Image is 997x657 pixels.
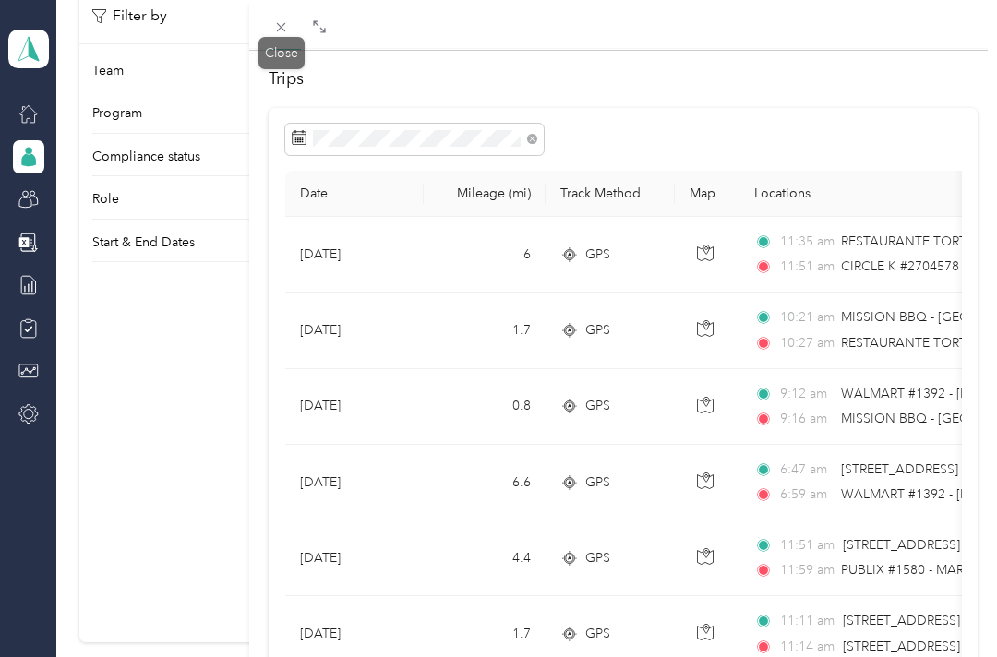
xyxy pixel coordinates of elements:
[585,245,610,265] span: GPS
[285,520,424,596] td: [DATE]
[424,171,546,217] th: Mileage (mi)
[780,560,833,580] span: 11:59 am
[780,333,833,353] span: 10:27 am
[585,472,610,493] span: GPS
[780,307,833,328] span: 10:21 am
[780,257,833,277] span: 11:51 am
[546,171,675,217] th: Track Method
[841,461,958,477] span: [STREET_ADDRESS]
[285,171,424,217] th: Date
[424,520,546,596] td: 4.4
[285,293,424,368] td: [DATE]
[585,624,610,644] span: GPS
[843,537,960,553] span: [STREET_ADDRESS]
[894,554,997,657] iframe: Everlance-gr Chat Button Frame
[780,460,833,480] span: 6:47 am
[780,384,833,404] span: 9:12 am
[780,232,833,252] span: 11:35 am
[424,293,546,368] td: 1.7
[585,396,610,416] span: GPS
[675,171,739,217] th: Map
[780,484,833,505] span: 6:59 am
[285,369,424,445] td: [DATE]
[780,409,833,429] span: 9:16 am
[843,639,960,654] span: [STREET_ADDRESS]
[258,37,305,69] div: Close
[424,445,546,520] td: 6.6
[285,217,424,293] td: [DATE]
[780,611,835,631] span: 11:11 am
[780,637,835,657] span: 11:14 am
[285,445,424,520] td: [DATE]
[269,66,978,91] h2: Trips
[424,369,546,445] td: 0.8
[424,217,546,293] td: 6
[585,548,610,568] span: GPS
[780,535,835,555] span: 11:51 am
[843,613,960,628] span: [STREET_ADDRESS]
[585,320,610,340] span: GPS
